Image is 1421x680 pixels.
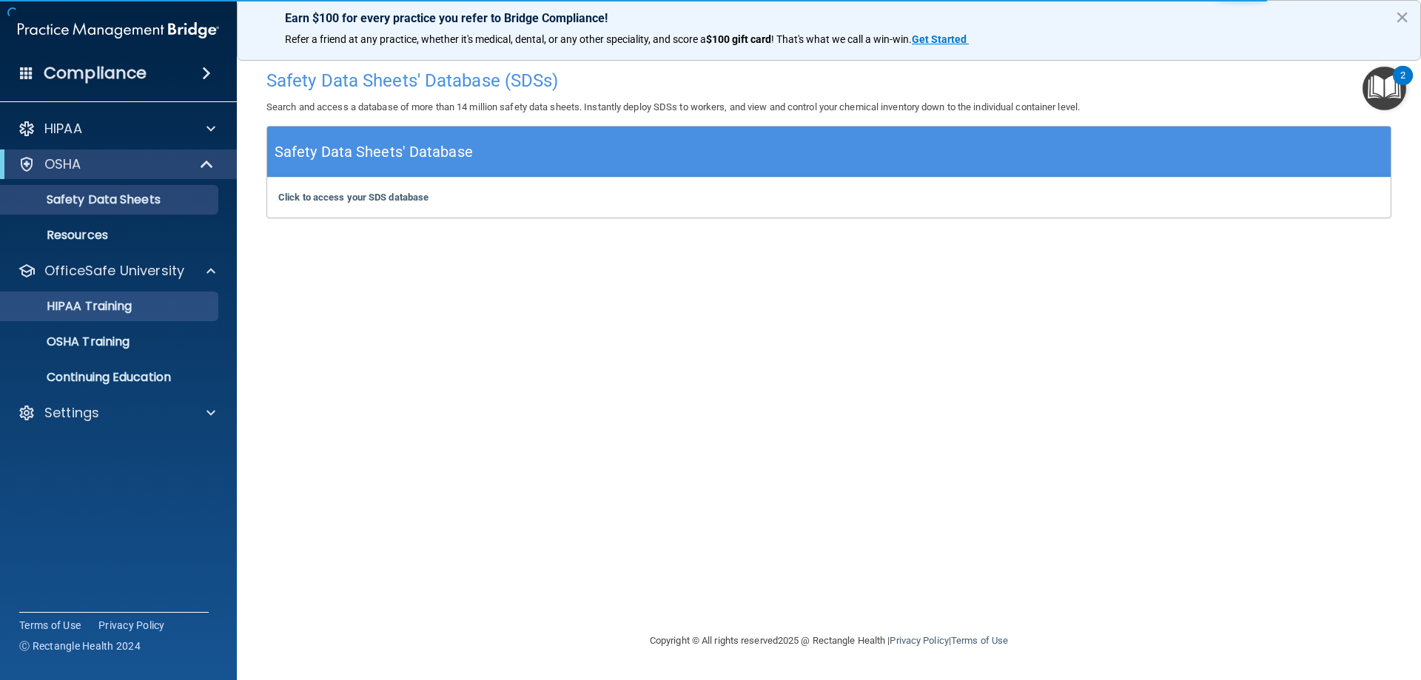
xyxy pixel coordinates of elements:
p: Earn $100 for every practice you refer to Bridge Compliance! [285,11,1373,25]
img: PMB logo [18,16,219,45]
h4: Compliance [44,63,147,84]
h5: Safety Data Sheets' Database [275,139,473,165]
a: HIPAA [18,120,215,138]
a: OSHA [18,155,215,173]
a: Terms of Use [19,618,81,633]
a: Privacy Policy [98,618,165,633]
a: Get Started [912,33,969,45]
p: HIPAA [44,120,82,138]
span: Refer a friend at any practice, whether it's medical, dental, or any other speciality, and score a [285,33,706,45]
div: Copyright © All rights reserved 2025 @ Rectangle Health | | [559,617,1099,664]
p: Safety Data Sheets [10,192,212,207]
p: HIPAA Training [10,299,132,314]
a: Click to access your SDS database [278,192,429,203]
div: 2 [1400,75,1405,95]
h4: Safety Data Sheets' Database (SDSs) [266,71,1391,90]
span: Ⓒ Rectangle Health 2024 [19,639,141,653]
p: OfficeSafe University [44,262,184,280]
a: OfficeSafe University [18,262,215,280]
p: Search and access a database of more than 14 million safety data sheets. Instantly deploy SDSs to... [266,98,1391,116]
a: Settings [18,404,215,422]
span: ! That's what we call a win-win. [771,33,912,45]
p: Resources [10,228,212,243]
button: Close [1395,5,1409,29]
p: Settings [44,404,99,422]
a: Terms of Use [951,635,1008,646]
a: Privacy Policy [890,635,948,646]
p: OSHA [44,155,81,173]
button: Open Resource Center, 2 new notifications [1363,67,1406,110]
p: OSHA Training [10,334,130,349]
strong: Get Started [912,33,967,45]
p: Continuing Education [10,370,212,385]
strong: $100 gift card [706,33,771,45]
